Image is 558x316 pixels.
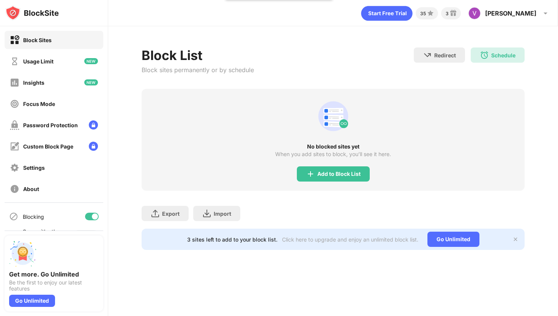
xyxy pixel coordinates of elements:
img: blocking-icon.svg [9,212,18,221]
div: animation [361,6,413,21]
div: When you add sites to block, you’ll see it here. [275,151,391,157]
div: Redirect [434,52,456,58]
div: Insights [23,79,44,86]
img: focus-off.svg [10,99,19,109]
img: ACg8ocIDAScoqmgjT07Gyo2FMdDwhPraDrSkFdfdoaFKMIVdrNC-5A=s96-c [468,7,481,19]
div: Import [214,210,231,217]
div: Export [162,210,180,217]
div: Be the first to enjoy our latest features [9,280,99,292]
img: time-usage-off.svg [10,57,19,66]
div: Block List [142,47,254,63]
img: sync-icon.svg [9,230,18,239]
div: Focus Mode [23,101,55,107]
img: customize-block-page-off.svg [10,142,19,151]
img: logo-blocksite.svg [5,5,59,21]
div: Get more. Go Unlimited [9,270,99,278]
img: lock-menu.svg [89,120,98,130]
img: about-off.svg [10,184,19,194]
div: Custom Block Page [23,143,73,150]
div: Sync with other devices [23,228,62,241]
div: Password Protection [23,122,78,128]
div: 35 [420,11,426,16]
div: [PERSON_NAME] [485,9,536,17]
img: block-on.svg [10,35,19,45]
div: Blocking [23,213,44,220]
img: push-unlimited.svg [9,240,36,267]
img: password-protection-off.svg [10,120,19,130]
img: lock-menu.svg [89,142,98,151]
div: About [23,186,39,192]
div: 3 [446,11,449,16]
div: Settings [23,164,45,171]
div: Schedule [491,52,515,58]
img: reward-small.svg [449,9,458,18]
div: animation [315,98,352,134]
div: Usage Limit [23,58,54,65]
div: Add to Block List [317,171,361,177]
div: No blocked sites yet [142,144,525,150]
img: new-icon.svg [84,58,98,64]
img: x-button.svg [512,236,519,242]
div: 3 sites left to add to your block list. [187,236,277,243]
div: Go Unlimited [427,232,479,247]
img: insights-off.svg [10,78,19,87]
div: Click here to upgrade and enjoy an unlimited block list. [282,236,418,243]
div: Go Unlimited [9,295,55,307]
div: Block Sites [23,37,52,43]
img: points-small.svg [426,9,435,18]
img: settings-off.svg [10,163,19,172]
div: Block sites permanently or by schedule [142,66,254,74]
img: new-icon.svg [84,79,98,85]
